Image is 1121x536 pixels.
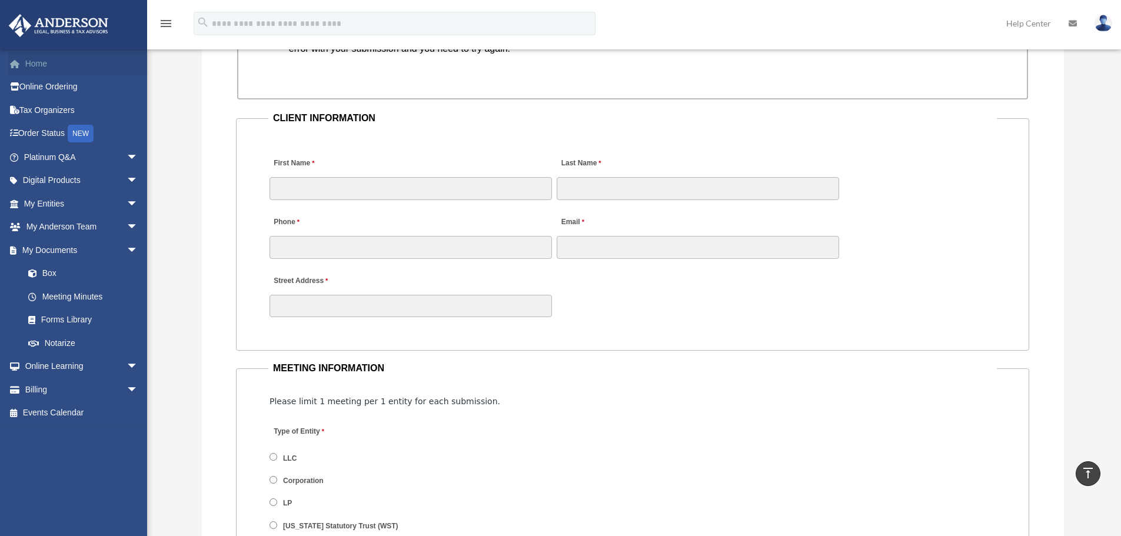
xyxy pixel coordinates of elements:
span: arrow_drop_down [127,378,150,402]
span: Please limit 1 meeting per 1 entity for each submission. [270,397,500,406]
a: Billingarrow_drop_down [8,378,156,401]
a: Events Calendar [8,401,156,425]
a: Home [8,52,156,75]
i: search [197,16,209,29]
label: Email [557,215,587,231]
label: Street Address [270,274,381,289]
a: Meeting Minutes [16,285,150,308]
label: First Name [270,156,317,172]
a: Online Ordering [8,75,156,99]
div: NEW [68,125,94,142]
a: Forms Library [16,308,156,332]
label: LLC [280,453,301,464]
a: menu [159,21,173,31]
label: LP [280,498,297,509]
a: Notarize [16,331,156,355]
span: arrow_drop_down [127,169,150,193]
span: arrow_drop_down [127,145,150,169]
a: My Entitiesarrow_drop_down [8,192,156,215]
span: arrow_drop_down [127,355,150,379]
a: Online Learningarrow_drop_down [8,355,156,378]
a: Tax Organizers [8,98,156,122]
label: Type of Entity [270,424,381,440]
a: Box [16,262,156,285]
label: Corporation [280,476,328,487]
img: User Pic [1095,15,1112,32]
img: Anderson Advisors Platinum Portal [5,14,112,37]
i: menu [159,16,173,31]
label: [US_STATE] Statutory Trust (WST) [280,521,403,531]
a: My Anderson Teamarrow_drop_down [8,215,156,239]
span: arrow_drop_down [127,192,150,216]
span: arrow_drop_down [127,238,150,262]
a: vertical_align_top [1076,461,1100,486]
a: My Documentsarrow_drop_down [8,238,156,262]
legend: CLIENT INFORMATION [268,110,997,126]
a: Platinum Q&Aarrow_drop_down [8,145,156,169]
a: Digital Productsarrow_drop_down [8,169,156,192]
i: vertical_align_top [1081,466,1095,480]
a: Order StatusNEW [8,122,156,146]
label: Last Name [557,156,604,172]
label: Phone [270,215,302,231]
legend: MEETING INFORMATION [268,360,997,377]
span: arrow_drop_down [127,215,150,239]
